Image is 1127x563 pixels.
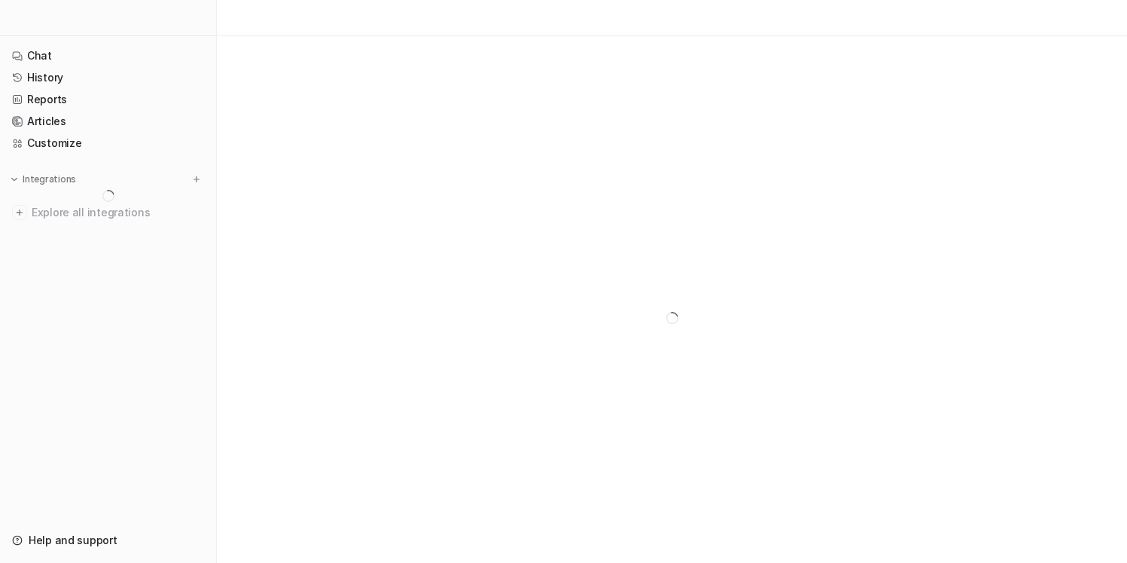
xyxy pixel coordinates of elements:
p: Integrations [23,173,76,185]
a: Reports [6,89,210,110]
img: menu_add.svg [191,174,202,185]
a: History [6,67,210,88]
span: Explore all integrations [32,200,204,225]
a: Chat [6,45,210,66]
img: expand menu [9,174,20,185]
img: explore all integrations [12,205,27,220]
a: Explore all integrations [6,202,210,223]
a: Help and support [6,530,210,551]
button: Integrations [6,172,81,187]
a: Articles [6,111,210,132]
a: Customize [6,133,210,154]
